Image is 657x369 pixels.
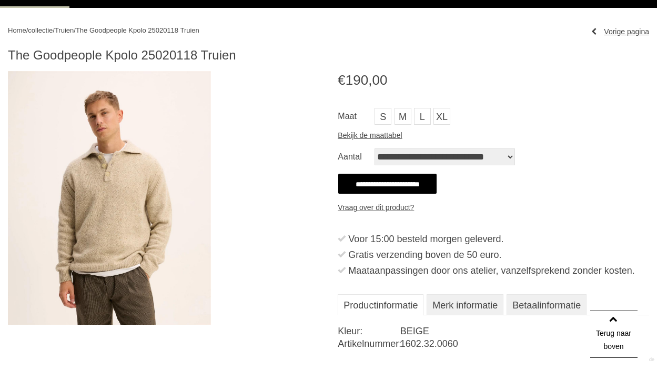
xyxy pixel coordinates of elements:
[338,148,375,165] label: Aantal
[400,325,649,337] dd: BEIGE
[348,231,649,247] div: Voor 15:00 besteld morgen geleverd.
[74,26,76,34] span: /
[338,337,400,350] dt: Artikelnummer:
[76,26,199,34] a: The Goodpeople Kpolo 25020118 Truien
[8,71,211,325] img: The Goodpeople Kpolo 25020118 Truien
[346,72,368,88] span: 190
[400,337,649,350] dd: 1602.32.0060
[338,127,402,143] a: Bekijk de maattabel
[8,26,26,34] a: Home
[8,47,649,63] h1: The Goodpeople Kpolo 25020118 Truien
[372,72,387,88] span: 00
[338,72,345,88] span: €
[414,108,431,125] a: L
[338,325,400,337] dt: Kleur:
[590,311,638,358] a: Terug naar boven
[338,200,414,215] a: Vraag over dit product?
[338,263,649,278] li: Maataanpassingen door ons atelier, vanzelfsprekend zonder kosten.
[55,26,74,34] a: Truien
[348,247,649,263] div: Gratis verzending boven de 50 euro.
[26,26,28,34] span: /
[338,108,649,127] ul: Maat
[338,294,423,315] a: Productinformatie
[591,24,649,39] a: Vorige pagina
[427,294,503,315] a: Merk informatie
[507,294,587,315] a: Betaalinformatie
[368,72,372,88] span: ,
[433,108,450,125] a: XL
[395,108,411,125] a: M
[28,26,53,34] a: collectie
[375,108,391,125] a: S
[53,26,55,34] span: /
